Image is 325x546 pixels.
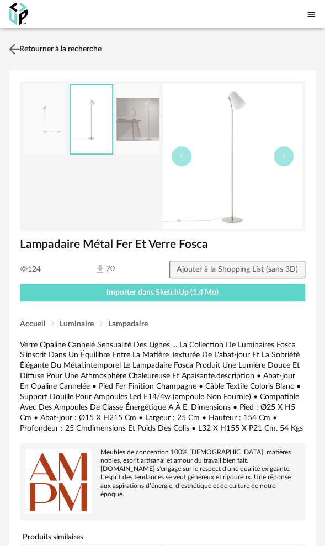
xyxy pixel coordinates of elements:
div: Meubles de conception 100% [DEMOGRAPHIC_DATA], matières nobles, esprit artisanal et amour du trav... [25,448,300,498]
span: Lampadaire [108,320,148,328]
div: Breadcrumb [20,318,305,331]
span: Luminaire [60,320,94,328]
span: Ajouter à la Shopping List (sans 3D) [177,266,298,273]
img: Téléchargements [94,263,106,275]
h1: Lampadaire Métal Fer Et Verre Fosca [20,237,305,252]
img: OXP [9,3,28,25]
h4: Produits similaires [20,529,305,544]
img: brand logo [25,448,92,515]
a: Retourner à la recherche [6,37,102,61]
span: 70 [94,263,163,275]
span: Menu icon [306,8,316,20]
img: 14514af2822f5396110bd0bca3cfa4ff.jpg [116,84,159,155]
span: Importer dans SketchUp (1,4 Mo) [106,289,219,296]
img: ec8fa88312fcc96e22b79edaf541cf8a.jpg [71,85,113,154]
img: svg+xml;base64,PHN2ZyB3aWR0aD0iMjQiIGhlaWdodD0iMjQiIHZpZXdCb3g9IjAgMCAyNCAyNCIgZmlsbD0ibm9uZSIgeG... [7,41,23,57]
span: Accueil [20,320,45,328]
img: ec8fa88312fcc96e22b79edaf541cf8a.jpg [163,84,303,229]
span: 124 [20,264,89,274]
button: Ajouter à la Shopping List (sans 3D) [169,261,306,278]
img: thumbnail.png [23,84,66,155]
div: Verre Opaline Cannelé Sensualité Des Lignes ... La Collection De Luminaires Fosca S'inscrit Dans ... [20,340,305,434]
button: Importer dans SketchUp (1,4 Mo) [20,284,305,301]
